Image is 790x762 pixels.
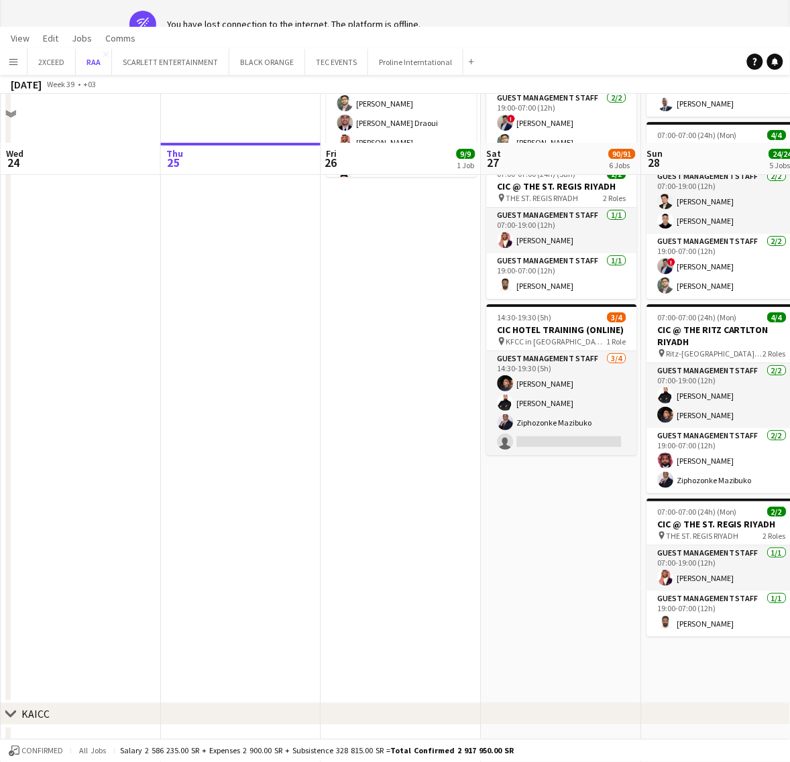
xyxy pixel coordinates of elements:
span: Total Confirmed 2 917 950.00 SR [390,746,514,756]
div: +03 [83,79,96,89]
span: Wed [6,147,23,160]
span: THE ST. REGIS RIYADH [667,531,739,541]
span: Ritz-[GEOGRAPHIC_DATA], [GEOGRAPHIC_DATA] [667,348,764,359]
app-card-role: Guest Management Staff2/219:00-07:00 (12h)![PERSON_NAME][PERSON_NAME] [487,90,637,155]
div: 1 Job [457,160,475,170]
span: 27 [485,155,502,170]
button: 2XCEED [27,49,76,75]
span: 2/2 [768,507,787,517]
app-card-role: Guest Management Staff1/119:00-07:00 (12h)[PERSON_NAME] [487,253,637,299]
button: Proline Interntational [368,49,463,75]
span: 14:30-19:30 (5h) [498,312,552,322]
button: RAA [76,49,112,75]
span: Confirmed [21,747,63,756]
span: 1 Role [607,336,626,346]
span: Week 39 [44,79,78,89]
span: 25 [164,155,183,170]
span: 2 Roles [604,193,626,203]
app-card-role: Guest Management Staff1/107:00-19:00 (12h)[PERSON_NAME] [487,208,637,253]
div: Salary 2 586 235.00 SR + Expenses 2 900.00 SR + Subsistence 328 815.00 SR = [120,746,514,756]
app-job-card: 14:30-19:30 (5h)3/4CIC HOTEL TRAINING (ONLINE) KFCC in [GEOGRAPHIC_DATA]1 RoleGuest Management St... [487,304,637,455]
button: SCARLETT ENTERTAINMENT [112,49,229,75]
a: View [5,29,35,47]
span: 4/4 [768,312,787,322]
span: Sat [487,147,502,160]
span: 28 [645,155,663,170]
span: 9/9 [457,149,475,159]
h3: CIC @ THE ST. REGIS RIYADH [487,180,637,192]
span: ! [508,115,516,123]
span: Edit [43,32,58,44]
span: 07:00-07:00 (24h) (Mon) [658,130,738,140]
div: KAICC [21,708,50,721]
span: 07:00-07:00 (24h) (Mon) [658,312,738,322]
span: Comms [105,32,135,44]
a: Comms [100,29,141,47]
div: You have lost connection to the internet. The platform is offline. [167,18,420,30]
span: View [11,32,30,44]
div: 6 Jobs [610,160,635,170]
span: THE ST. REGIS RIYADH [506,193,579,203]
a: Jobs [66,29,97,47]
span: Jobs [72,32,92,44]
span: 24 [4,155,23,170]
span: KFCC in [GEOGRAPHIC_DATA] [506,336,607,346]
div: [DATE] [11,78,42,91]
span: 4/4 [768,130,787,140]
app-job-card: 07:00-07:00 (24h) (Sun)2/2CIC @ THE ST. REGIS RIYADH THE ST. REGIS RIYADH2 RolesGuest Management ... [487,161,637,299]
span: 26 [325,155,337,170]
h3: CIC HOTEL TRAINING (ONLINE) [487,324,637,336]
span: 2 Roles [764,348,787,359]
span: 07:00-07:00 (24h) (Mon) [658,507,738,517]
button: BLACK ORANGE [229,49,305,75]
span: Thu [166,147,183,160]
span: Sun [647,147,663,160]
button: TEC EVENTS [305,49,368,75]
a: Edit [38,29,64,47]
span: ! [668,258,676,266]
app-card-role: Guest Management Staff3/414:30-19:30 (5h)[PERSON_NAME][PERSON_NAME]Ziphozonke Mazibuko [487,351,637,455]
button: Confirmed [7,744,65,759]
span: All jobs [76,746,109,756]
span: 3/4 [608,312,626,322]
span: Fri [327,147,337,160]
span: 2 Roles [764,531,787,541]
span: 90/91 [609,149,636,159]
